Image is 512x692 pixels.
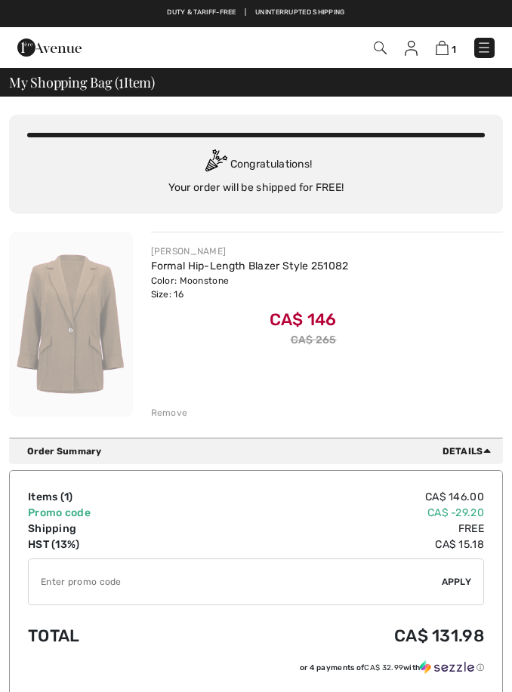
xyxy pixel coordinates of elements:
td: Total [28,611,215,660]
input: Promo code [29,559,442,604]
img: Search [374,42,387,54]
a: 1ère Avenue [17,41,82,54]
img: Congratulation2.svg [200,149,230,180]
img: 1ère Avenue [17,32,82,63]
s: CA$ 265 [291,334,337,346]
div: or 4 payments ofCA$ 32.99withSezzle Click to learn more about Sezzle [28,660,484,680]
a: Formal Hip-Length Blazer Style 251082 [151,260,349,272]
td: CA$ 15.18 [215,537,484,552]
span: 1 [119,72,124,90]
td: CA$ 131.98 [215,611,484,660]
span: CA$ 32.99 [364,663,403,672]
td: CA$ -29.20 [215,505,484,521]
span: My Shopping Bag ( Item) [9,75,155,89]
span: Apply [442,575,472,589]
span: CA$ 146 [270,309,337,330]
a: 1 [436,40,456,56]
div: Color: Moonstone Size: 16 [151,274,349,301]
img: Shopping Bag [436,41,449,55]
td: Shipping [28,521,215,537]
img: Formal Hip-Length Blazer Style 251082 [9,232,133,417]
div: or 4 payments of with [300,660,484,675]
td: Free [215,521,484,537]
span: Details [443,444,497,458]
img: Sezzle [420,660,474,674]
div: Order Summary [27,444,497,458]
div: Remove [151,406,188,420]
td: HST (13%) [28,537,215,552]
td: Items ( ) [28,489,215,505]
img: Menu [477,40,492,55]
div: [PERSON_NAME] [151,245,349,258]
span: 1 [452,44,456,55]
div: Congratulations! Your order will be shipped for FREE! [27,149,485,195]
td: CA$ 146.00 [215,489,484,505]
span: 1 [64,491,69,503]
img: My Info [405,41,418,56]
td: Promo code [28,505,215,521]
